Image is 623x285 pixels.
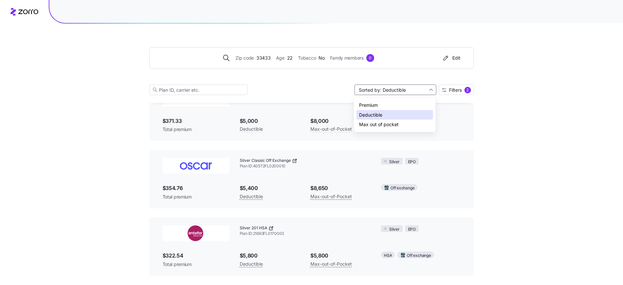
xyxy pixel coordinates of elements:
span: Silver [389,159,400,165]
span: Deductible [240,125,263,133]
div: Max out of pocket [356,120,433,129]
span: Max-out-of-Pocket [310,260,352,268]
img: Ambetter [163,225,229,241]
input: Plan ID, carrier etc. [149,85,248,95]
span: $5,400 [240,184,300,192]
span: HSA [384,253,392,259]
span: 22 [287,54,293,62]
span: No [319,54,324,62]
span: Max-out-of-Pocket [310,125,352,133]
button: Edit [439,53,463,63]
span: Plan ID: 21663FL0170003 [240,231,371,237]
span: Total premium [163,261,229,268]
span: Silver 201 HSA [240,225,267,231]
span: $5,800 [310,252,371,260]
input: Sort by [355,85,436,95]
span: Zip code [235,54,254,62]
img: Oscar [163,158,229,174]
span: 33433 [256,54,271,62]
span: Plan ID: 40572FL0200010 [240,163,371,169]
span: Filters [449,88,462,92]
span: $322.54 [163,252,229,260]
span: Off exchange [407,253,431,259]
span: Age [276,54,285,62]
span: $5,800 [240,252,300,260]
span: EPO [408,226,416,233]
div: Edit [442,55,460,61]
div: 0 [366,54,374,62]
span: Silver [389,226,400,233]
div: 2 [464,87,471,93]
span: Max-out-of-Pocket [310,193,352,200]
span: $5,000 [240,117,300,125]
span: $8,650 [310,184,371,192]
button: Filters2 [439,85,474,95]
span: Deductible [240,260,263,268]
span: $8,000 [310,117,371,125]
span: Total premium [163,194,229,200]
span: EPO [408,159,416,165]
span: Family members [330,54,364,62]
span: Silver Classic Off Exchange [240,158,291,163]
span: Total premium [163,126,229,133]
span: Tobacco [298,54,316,62]
span: Off exchange [390,185,414,191]
span: Deductible [240,193,263,200]
div: Premium [356,100,433,110]
span: $354.76 [163,184,229,192]
div: Deductible [356,110,433,120]
span: $371.33 [163,117,229,125]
